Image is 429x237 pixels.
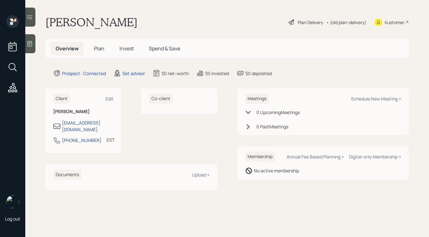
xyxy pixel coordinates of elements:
[351,96,401,102] div: Schedule New Meeting +
[106,96,113,102] div: Edit
[349,154,401,160] div: Digital-only Membership +
[326,19,366,26] div: • (old plan-delivery)
[149,45,180,52] span: Spend & Save
[245,93,269,104] h6: Meetings
[245,151,275,162] h6: Membership
[385,19,404,26] div: Kustomer
[94,45,104,52] span: Plan
[62,70,106,77] div: Prospect · Connected
[298,19,323,26] div: Plan Delivery
[205,70,229,77] div: $0 invested
[120,45,134,52] span: Invest
[56,45,79,52] span: Overview
[256,123,288,130] div: 0 Past Meeting s
[254,167,299,174] div: No active membership
[46,15,138,29] h1: [PERSON_NAME]
[53,109,113,114] h6: [PERSON_NAME]
[149,93,173,104] h6: Co-client
[6,195,19,208] img: retirable_logo.png
[53,170,82,180] h6: Documents
[162,70,189,77] div: $0 net-worth
[5,216,20,222] div: Log out
[107,137,114,143] div: EST
[62,119,113,133] div: [EMAIL_ADDRESS][DOMAIN_NAME]
[245,70,272,77] div: $0 deposited
[192,172,210,178] div: Upload +
[62,137,101,144] div: [PHONE_NUMBER]
[53,93,70,104] h6: Client
[122,70,145,77] div: Set advisor
[256,109,300,116] div: 0 Upcoming Meeting s
[287,154,344,160] div: Annual Fee Based Planning +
